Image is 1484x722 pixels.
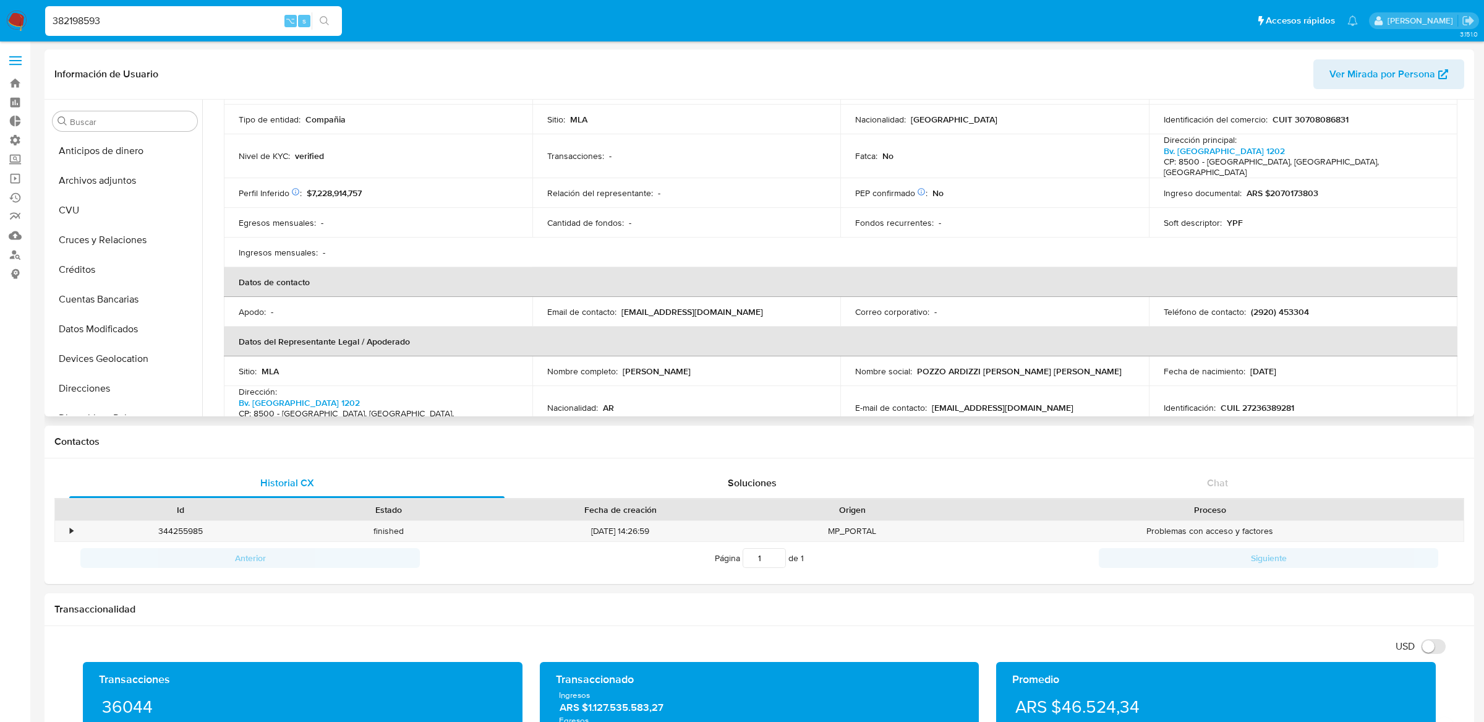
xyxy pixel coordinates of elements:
span: $7,228,914,757 [307,187,362,199]
p: Nombre completo : [547,366,618,377]
p: Fondos recurrentes : [855,217,934,228]
h4: CP: 8500 - [GEOGRAPHIC_DATA], [GEOGRAPHIC_DATA], [GEOGRAPHIC_DATA] [239,408,513,430]
p: Dirección : [239,386,277,397]
p: ARS $2070173803 [1247,187,1318,199]
button: CVU [48,196,202,225]
p: (2920) 453304 [1251,306,1309,317]
p: Nivel de KYC : [239,150,290,161]
p: CUIL 27236389281 [1221,402,1294,413]
p: [EMAIL_ADDRESS][DOMAIN_NAME] [932,402,1073,413]
p: - [939,217,941,228]
span: Soluciones [728,476,777,490]
p: Soft descriptor : [1164,217,1222,228]
p: Nacionalidad : [547,402,598,413]
button: Cuentas Bancarias [48,285,202,314]
p: [GEOGRAPHIC_DATA] [911,114,997,125]
div: Estado [293,504,484,516]
div: Fecha de creación [501,504,740,516]
p: No [882,150,893,161]
p: Ingreso documental : [1164,187,1242,199]
p: - [609,150,612,161]
p: Nombre social : [855,366,912,377]
p: Sitio : [547,114,565,125]
p: - [321,217,323,228]
p: - [271,306,273,317]
p: Ingresos mensuales : [239,247,318,258]
span: Accesos rápidos [1266,14,1335,27]
th: Datos del Representante Legal / Apoderado [224,327,1457,356]
p: Transacciones : [547,150,604,161]
div: Origen [757,504,947,516]
p: Compañia [305,114,346,125]
p: Egresos mensuales : [239,217,316,228]
h1: Información de Usuario [54,68,158,80]
th: Datos de contacto [224,267,1457,297]
p: Email de contacto : [547,306,616,317]
button: Siguiente [1099,548,1438,568]
div: 344255985 [77,521,284,541]
button: Dispositivos Point [48,403,202,433]
span: Página de [715,548,804,568]
p: MLA [262,366,279,377]
p: Nacionalidad : [855,114,906,125]
span: Ver Mirada por Persona [1329,59,1435,89]
a: Bv. [GEOGRAPHIC_DATA] 1202 [1164,145,1285,157]
p: Relación del representante : [547,187,653,199]
button: Buscar [58,116,67,126]
p: eric.malcangi@mercadolibre.com [1388,15,1457,27]
input: Buscar [70,116,192,127]
button: Datos Modificados [48,314,202,344]
p: Teléfono de contacto : [1164,306,1246,317]
p: - [323,247,325,258]
a: Salir [1462,14,1475,27]
p: Dirección principal : [1164,134,1237,145]
button: Cruces y Relaciones [48,225,202,255]
button: Anticipos de dinero [48,136,202,166]
p: Apodo : [239,306,266,317]
input: Buscar usuario o caso... [45,13,342,29]
p: No [932,187,944,199]
div: MP_PORTAL [748,521,956,541]
div: finished [284,521,492,541]
div: Id [85,504,276,516]
p: Sitio : [239,366,257,377]
span: ⌥ [286,15,295,27]
h1: Contactos [54,436,1464,448]
button: Devices Geolocation [48,344,202,374]
button: Archivos adjuntos [48,166,202,196]
p: [EMAIL_ADDRESS][DOMAIN_NAME] [621,306,763,317]
p: CUIT 30708086831 [1273,114,1349,125]
h4: CP: 8500 - [GEOGRAPHIC_DATA], [GEOGRAPHIC_DATA], [GEOGRAPHIC_DATA] [1164,157,1438,178]
p: Identificación : [1164,402,1216,413]
h1: Transaccionalidad [54,603,1464,616]
span: Chat [1207,476,1228,490]
p: [PERSON_NAME] [623,366,691,377]
p: POZZO ARDIZZI [PERSON_NAME] [PERSON_NAME] [917,366,1122,377]
p: PEP confirmado : [855,187,927,199]
span: Historial CX [260,476,314,490]
p: AR [603,402,614,413]
p: verified [295,150,324,161]
p: Tipo de entidad : [239,114,301,125]
div: Problemas con acceso y factores [956,521,1464,541]
p: Fatca : [855,150,877,161]
button: Direcciones [48,374,202,403]
span: 1 [801,552,804,564]
p: Correo corporativo : [855,306,929,317]
p: Cantidad de fondos : [547,217,624,228]
div: • [70,525,73,537]
a: Notificaciones [1347,15,1358,26]
div: Proceso [965,504,1455,516]
p: - [629,217,631,228]
p: - [934,306,937,317]
button: search-icon [312,12,337,30]
p: MLA [570,114,587,125]
p: Identificación del comercio : [1164,114,1268,125]
p: Perfil Inferido : [239,187,302,199]
p: - [658,187,660,199]
a: Bv. [GEOGRAPHIC_DATA] 1202 [239,397,360,409]
div: [DATE] 14:26:59 [493,521,748,541]
button: Anterior [80,548,420,568]
button: Créditos [48,255,202,285]
p: [DATE] [1250,366,1276,377]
